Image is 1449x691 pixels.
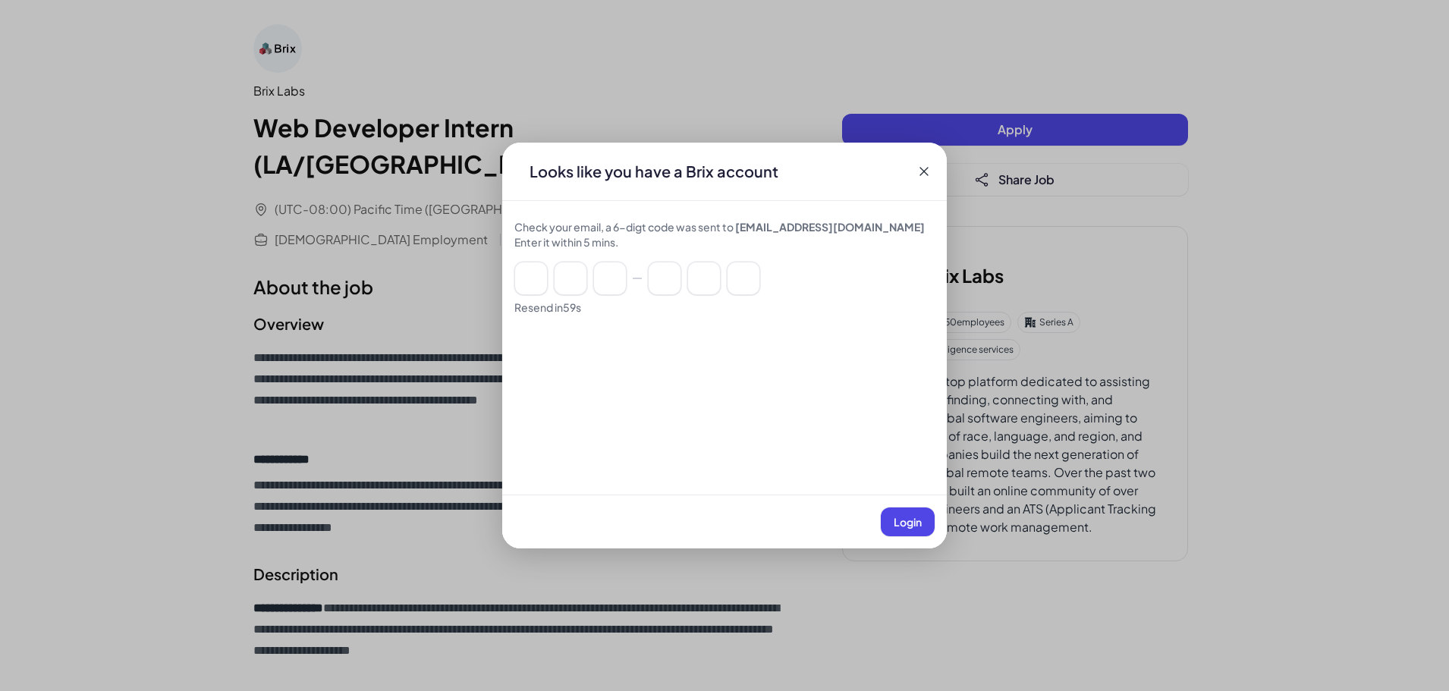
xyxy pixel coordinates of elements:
span: [EMAIL_ADDRESS][DOMAIN_NAME] [735,220,925,234]
div: Check your email, a 6-digt code was sent to Enter it within 5 mins. [514,219,935,250]
div: Resend in 59 s [514,300,935,315]
button: Login [881,507,935,536]
div: Looks like you have a Brix account [517,161,791,182]
span: Login [894,515,922,529]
